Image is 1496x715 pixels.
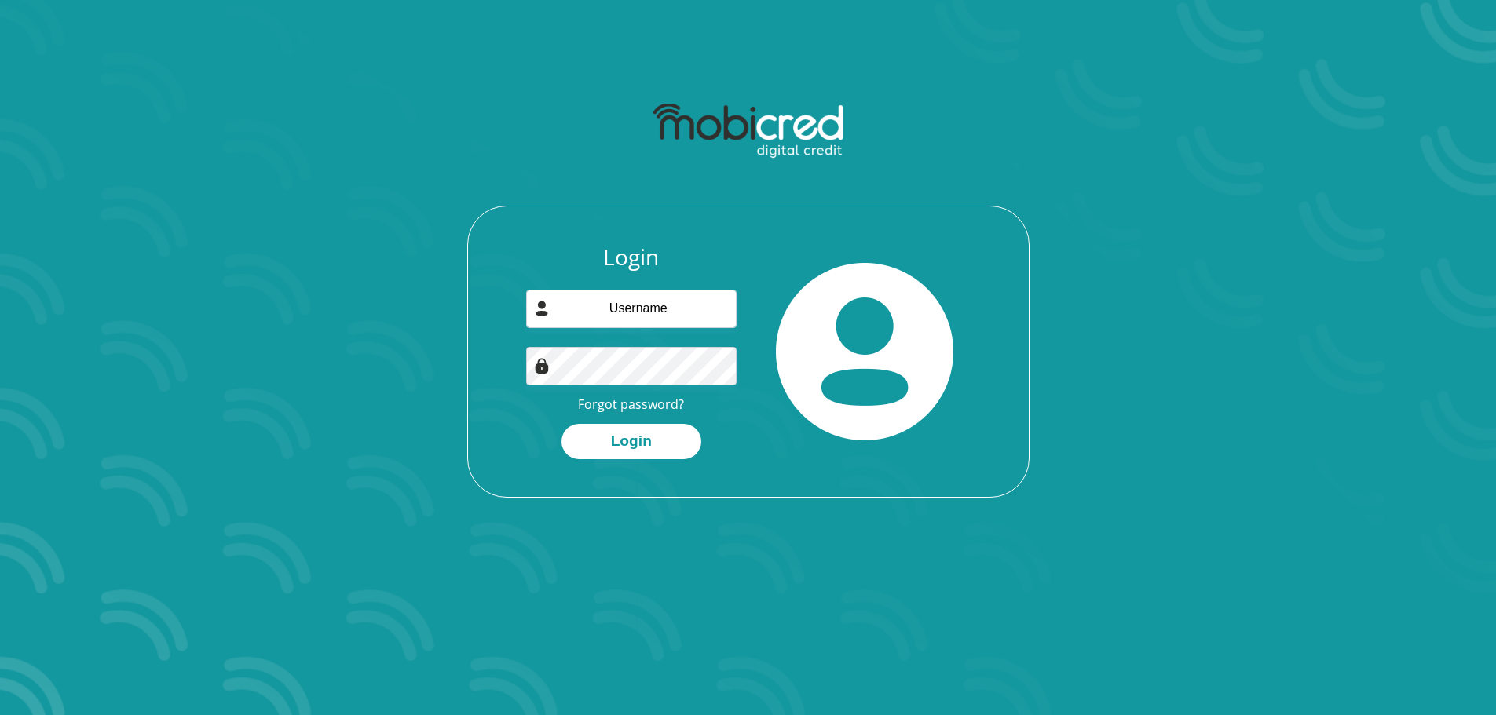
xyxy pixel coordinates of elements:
button: Login [561,424,701,459]
input: Username [526,290,737,328]
h3: Login [526,244,737,271]
img: user-icon image [534,301,550,316]
img: mobicred logo [653,104,843,159]
a: Forgot password? [578,396,684,413]
img: Image [534,358,550,374]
